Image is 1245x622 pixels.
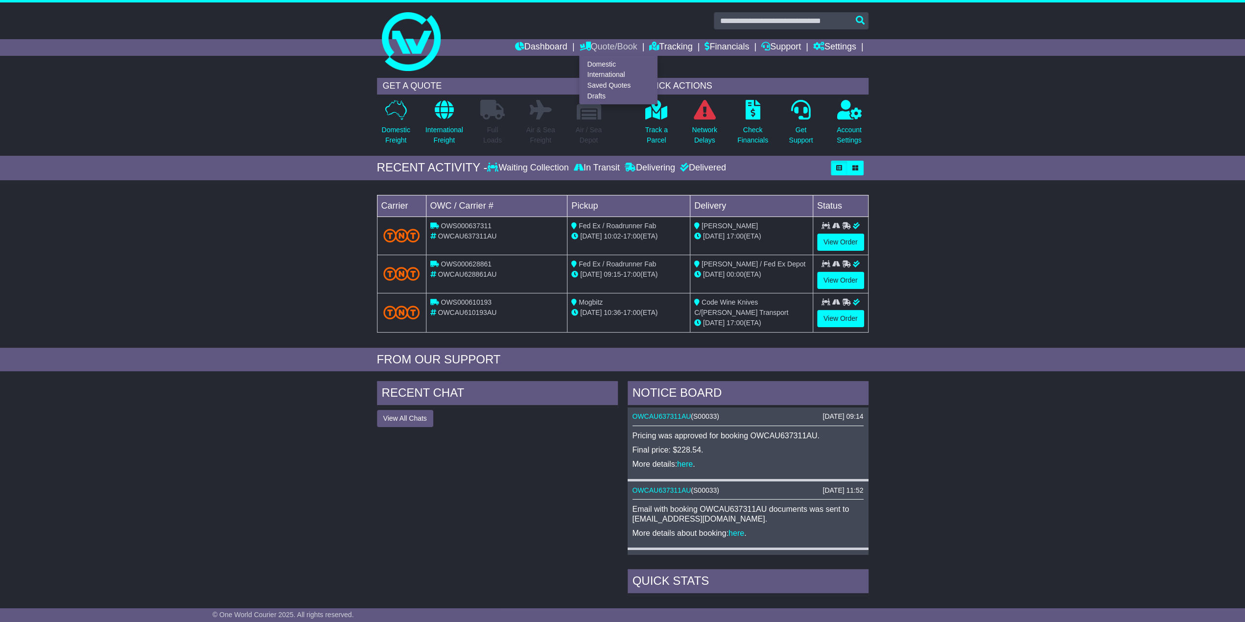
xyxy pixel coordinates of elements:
[837,125,862,145] p: Account Settings
[645,125,668,145] p: Track a Parcel
[441,298,492,306] span: OWS000610193
[728,529,744,537] a: here
[580,232,602,240] span: [DATE]
[580,309,602,316] span: [DATE]
[579,222,656,230] span: Fed Ex / Roadrunner Fab
[580,270,602,278] span: [DATE]
[381,125,410,145] p: Domestic Freight
[425,99,464,151] a: InternationalFreight
[604,232,621,240] span: 10:02
[822,486,863,495] div: [DATE] 11:52
[789,125,813,145] p: Get Support
[727,319,744,327] span: 17:00
[579,39,637,56] a: Quote/Book
[580,80,657,91] a: Saved Quotes
[727,270,744,278] span: 00:00
[690,195,813,216] td: Delivery
[633,486,691,494] a: OWCAU637311AU
[702,260,805,268] span: [PERSON_NAME] / Fed Ex Depot
[694,269,809,280] div: (ETA)
[438,309,496,316] span: OWCAU610193AU
[377,195,426,216] td: Carrier
[727,232,744,240] span: 17:00
[567,195,690,216] td: Pickup
[571,308,686,318] div: - (ETA)
[633,412,864,421] div: ( )
[637,78,869,95] div: QUICK ACTIONS
[813,195,868,216] td: Status
[737,99,769,151] a: CheckFinancials
[649,39,692,56] a: Tracking
[817,310,864,327] a: View Order
[377,381,618,407] div: RECENT CHAT
[487,163,571,173] div: Waiting Collection
[737,125,768,145] p: Check Financials
[633,504,864,523] p: Email with booking OWCAU637311AU documents was sent to [EMAIL_ADDRESS][DOMAIN_NAME].
[628,596,869,621] td: Deliveries
[633,445,864,455] p: Final price: $228.54.
[633,412,691,420] a: OWCAU637311AU
[441,260,492,268] span: OWS000628861
[633,459,864,469] p: More details: .
[694,298,788,316] span: Code Wine Knives C/[PERSON_NAME] Transport
[212,611,354,619] span: © One World Courier 2025. All rights reserved.
[822,412,863,421] div: [DATE] 09:14
[633,486,864,495] div: ( )
[579,298,603,306] span: Mogbitz
[438,232,496,240] span: OWCAU637311AU
[579,56,658,104] div: Quote/Book
[480,125,505,145] p: Full Loads
[761,39,801,56] a: Support
[836,99,862,151] a: AccountSettings
[813,39,856,56] a: Settings
[817,234,864,251] a: View Order
[817,272,864,289] a: View Order
[694,231,809,241] div: (ETA)
[678,163,726,173] div: Delivered
[633,528,864,538] p: More details about booking: .
[693,412,717,420] span: S00033
[580,91,657,101] a: Drafts
[604,309,621,316] span: 10:36
[526,125,555,145] p: Air & Sea Freight
[703,319,725,327] span: [DATE]
[604,270,621,278] span: 09:15
[571,269,686,280] div: - (ETA)
[426,195,567,216] td: OWC / Carrier #
[383,229,420,242] img: TNT_Domestic.png
[694,318,809,328] div: (ETA)
[703,232,725,240] span: [DATE]
[377,161,488,175] div: RECENT ACTIVITY -
[622,163,678,173] div: Delivering
[677,460,693,468] a: here
[628,381,869,407] div: NOTICE BOARD
[576,125,602,145] p: Air / Sea Depot
[580,59,657,70] a: Domestic
[438,270,496,278] span: OWCAU628861AU
[623,309,640,316] span: 17:00
[702,222,758,230] span: [PERSON_NAME]
[628,569,869,596] div: Quick Stats
[623,270,640,278] span: 17:00
[383,267,420,280] img: TNT_Domestic.png
[788,99,813,151] a: GetSupport
[692,125,717,145] p: Network Delays
[515,39,567,56] a: Dashboard
[377,78,608,95] div: GET A QUOTE
[703,270,725,278] span: [DATE]
[377,410,433,427] button: View All Chats
[579,260,656,268] span: Fed Ex / Roadrunner Fab
[623,232,640,240] span: 17:00
[691,99,717,151] a: NetworkDelays
[383,306,420,319] img: TNT_Domestic.png
[377,353,869,367] div: FROM OUR SUPPORT
[693,486,717,494] span: S00033
[571,163,622,173] div: In Transit
[645,99,668,151] a: Track aParcel
[580,70,657,80] a: International
[381,99,410,151] a: DomesticFreight
[705,39,749,56] a: Financials
[425,125,463,145] p: International Freight
[633,431,864,440] p: Pricing was approved for booking OWCAU637311AU.
[571,231,686,241] div: - (ETA)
